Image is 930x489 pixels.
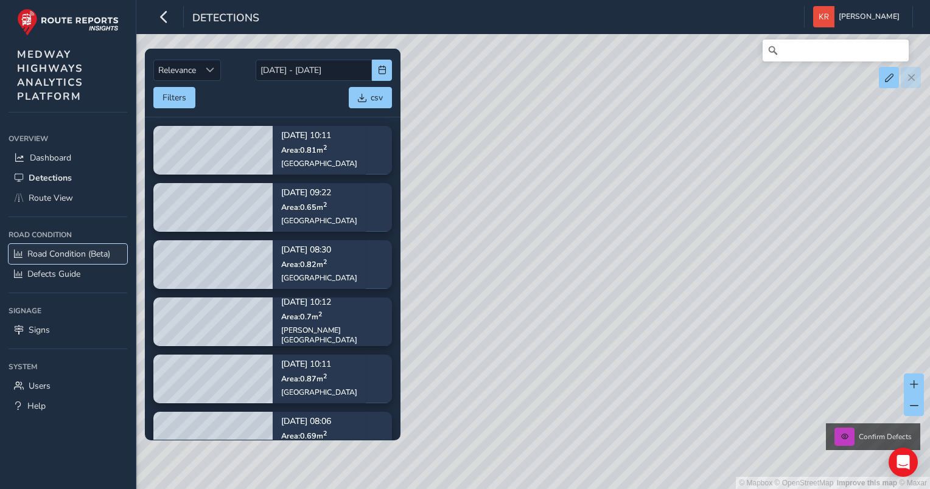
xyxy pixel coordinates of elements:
a: Help [9,396,127,416]
a: Detections [9,168,127,188]
div: [GEOGRAPHIC_DATA] [281,273,357,283]
div: [PERSON_NAME][GEOGRAPHIC_DATA] [281,325,383,345]
span: Detections [29,172,72,184]
span: [PERSON_NAME] [839,6,900,27]
span: Area: 0.87 m [281,373,327,384]
span: Users [29,380,51,392]
sup: 2 [318,310,322,319]
a: Users [9,376,127,396]
div: Road Condition [9,226,127,244]
div: [GEOGRAPHIC_DATA] [281,387,357,397]
div: [GEOGRAPHIC_DATA] [281,159,357,168]
div: Signage [9,302,127,320]
a: Signs [9,320,127,340]
sup: 2 [323,372,327,381]
span: Area: 0.81 m [281,145,327,155]
sup: 2 [323,143,327,152]
a: Road Condition (Beta) [9,244,127,264]
sup: 2 [323,429,327,438]
span: csv [371,92,383,103]
span: Detections [192,10,259,27]
button: csv [349,87,392,108]
span: Area: 0.69 m [281,431,327,441]
img: rr logo [17,9,119,36]
span: MEDWAY HIGHWAYS ANALYTICS PLATFORM [17,47,83,103]
p: [DATE] 10:11 [281,361,357,369]
span: Area: 0.7 m [281,311,322,322]
span: Area: 0.65 m [281,202,327,212]
span: Confirm Defects [859,432,912,442]
button: Filters [153,87,195,108]
span: Dashboard [30,152,71,164]
p: [DATE] 08:06 [281,418,357,426]
div: Overview [9,130,127,148]
p: [DATE] 08:30 [281,246,357,255]
div: [GEOGRAPHIC_DATA] [281,216,357,226]
span: Relevance [154,60,200,80]
p: [DATE] 10:11 [281,132,357,140]
a: Defects Guide [9,264,127,284]
span: Area: 0.82 m [281,259,327,269]
p: [DATE] 10:12 [281,299,383,307]
a: Route View [9,188,127,208]
div: Open Intercom Messenger [889,448,918,477]
a: Dashboard [9,148,127,168]
input: Search [763,40,909,61]
sup: 2 [323,200,327,209]
span: Road Condition (Beta) [27,248,110,260]
span: Signs [29,324,50,336]
span: Help [27,400,46,412]
img: diamond-layout [813,6,834,27]
div: Sort by Date [200,60,220,80]
span: Defects Guide [27,268,80,280]
button: [PERSON_NAME] [813,6,904,27]
span: Route View [29,192,73,204]
p: [DATE] 09:22 [281,189,357,198]
sup: 2 [323,257,327,266]
div: System [9,358,127,376]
